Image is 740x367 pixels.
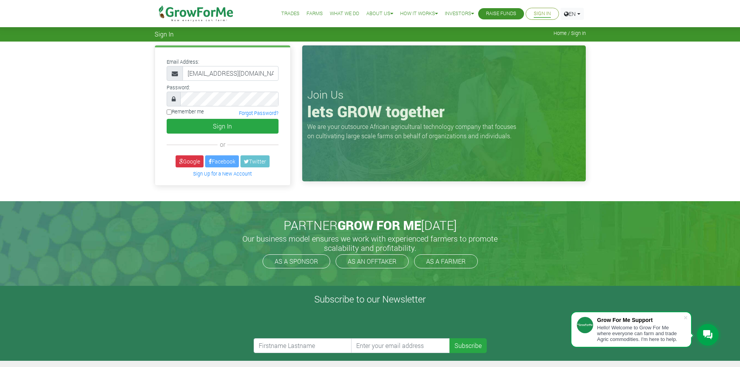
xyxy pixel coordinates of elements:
[263,254,330,268] a: AS A SPONSOR
[445,10,474,18] a: Investors
[183,66,279,81] input: Email Address
[167,108,204,115] label: Remember me
[176,155,204,167] a: Google
[281,10,299,18] a: Trades
[554,30,586,36] span: Home / Sign In
[167,84,190,91] label: Password:
[597,325,683,342] div: Hello! Welcome to Grow For Me where everyone can farm and trade Agric commodities. I'm here to help.
[366,10,393,18] a: About Us
[534,10,551,18] a: Sign In
[306,10,323,18] a: Farms
[338,217,421,233] span: GROW FOR ME
[330,10,359,18] a: What We Do
[10,294,730,305] h4: Subscribe to our Newsletter
[234,234,506,252] h5: Our business model ensures we work with experienced farmers to promote scalability and profitabil...
[307,102,581,121] h1: lets GROW together
[336,254,409,268] a: AS AN OFFTAKER
[239,110,279,116] a: Forgot Password?
[167,58,199,66] label: Email Address:
[193,170,252,177] a: Sign Up for a New Account
[307,88,581,101] h3: Join Us
[254,308,372,338] iframe: reCAPTCHA
[167,110,172,115] input: Remember me
[597,317,683,323] div: Grow For Me Support
[158,218,583,233] h2: PARTNER [DATE]
[400,10,438,18] a: How it Works
[155,30,174,38] span: Sign In
[167,119,279,134] button: Sign In
[414,254,478,268] a: AS A FARMER
[561,8,584,20] a: EN
[351,338,450,353] input: Enter your email address
[254,338,352,353] input: Firstname Lastname
[167,140,279,149] div: or
[486,10,516,18] a: Raise Funds
[307,122,521,141] p: We are your outsource African agricultural technology company that focuses on cultivating large s...
[449,338,487,353] button: Subscribe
